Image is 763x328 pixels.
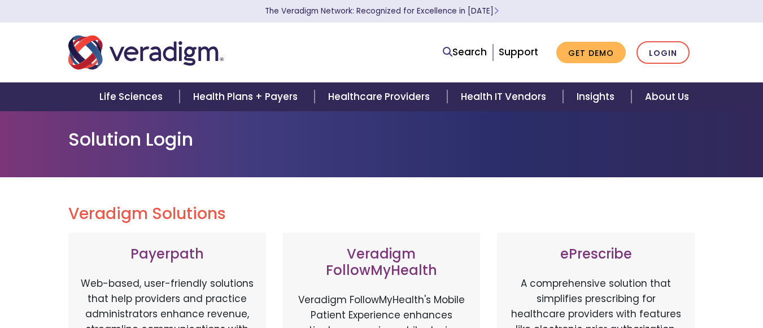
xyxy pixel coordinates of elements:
[447,82,563,111] a: Health IT Vendors
[265,6,499,16] a: The Veradigm Network: Recognized for Excellence in [DATE]Learn More
[80,246,255,263] h3: Payerpath
[180,82,315,111] a: Health Plans + Payers
[68,204,695,224] h2: Veradigm Solutions
[563,82,631,111] a: Insights
[68,129,695,150] h1: Solution Login
[499,45,538,59] a: Support
[494,6,499,16] span: Learn More
[68,34,224,71] img: Veradigm logo
[315,82,447,111] a: Healthcare Providers
[508,246,683,263] h3: ePrescribe
[631,82,703,111] a: About Us
[86,82,180,111] a: Life Sciences
[443,45,487,60] a: Search
[294,246,469,279] h3: Veradigm FollowMyHealth
[556,42,626,64] a: Get Demo
[636,41,690,64] a: Login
